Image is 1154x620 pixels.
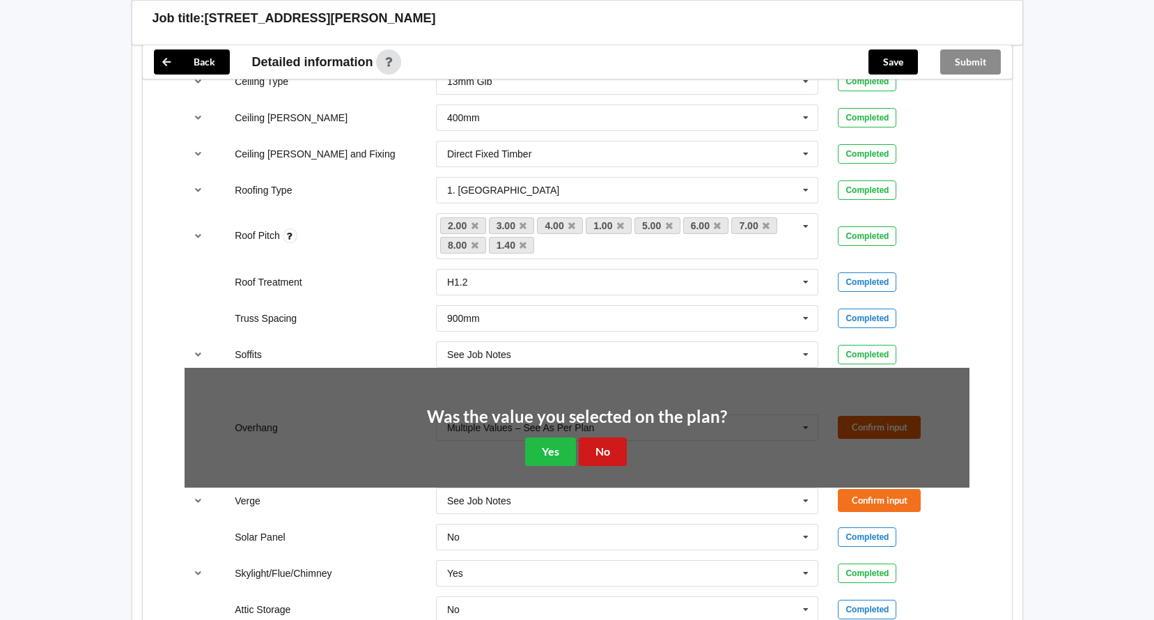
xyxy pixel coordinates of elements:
h3: [STREET_ADDRESS][PERSON_NAME] [205,10,436,26]
button: reference-toggle [185,69,212,94]
a: 2.00 [440,217,486,234]
button: reference-toggle [185,342,212,367]
div: Completed [838,309,896,328]
div: 400mm [447,113,480,123]
div: 13mm Gib [447,77,492,86]
label: Verge [235,495,260,506]
a: 5.00 [634,217,680,234]
div: Completed [838,72,896,91]
label: Truss Spacing [235,313,297,324]
div: 1. [GEOGRAPHIC_DATA] [447,185,559,195]
button: Back [154,49,230,75]
div: See Job Notes [447,350,511,359]
div: See Job Notes [447,496,511,506]
div: Completed [838,600,896,619]
div: No [447,532,460,542]
div: Completed [838,564,896,583]
div: 900mm [447,313,480,323]
label: Ceiling [PERSON_NAME] and Fixing [235,148,395,160]
button: Save [868,49,918,75]
label: Solar Panel [235,532,285,543]
div: Completed [838,226,896,246]
a: 6.00 [683,217,729,234]
button: Confirm input [838,489,921,512]
div: Yes [447,568,463,578]
button: reference-toggle [185,561,212,586]
button: reference-toggle [185,141,212,166]
button: No [579,437,627,466]
h2: Was the value you selected on the plan? [427,406,727,428]
a: 4.00 [537,217,583,234]
a: 3.00 [489,217,535,234]
button: reference-toggle [185,105,212,130]
div: H1.2 [447,277,468,287]
a: 7.00 [731,217,777,234]
label: Skylight/Flue/Chimney [235,568,332,579]
label: Roofing Type [235,185,292,196]
button: reference-toggle [185,178,212,203]
button: Yes [525,437,576,466]
div: Completed [838,180,896,200]
label: Soffits [235,349,262,360]
label: Ceiling Type [235,76,288,87]
a: 8.00 [440,237,486,254]
a: 1.00 [586,217,632,234]
h3: Job title: [153,10,205,26]
button: reference-toggle [185,224,212,249]
div: Completed [838,108,896,127]
span: Detailed information [252,56,373,68]
a: 1.40 [489,237,535,254]
label: Ceiling [PERSON_NAME] [235,112,348,123]
label: Roof Pitch [235,230,282,241]
div: Completed [838,345,896,364]
div: Completed [838,144,896,164]
label: Roof Treatment [235,277,302,288]
button: reference-toggle [185,488,212,513]
div: No [447,605,460,614]
div: Direct Fixed Timber [447,149,531,159]
div: Completed [838,272,896,292]
label: Attic Storage [235,604,290,615]
div: Completed [838,527,896,547]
